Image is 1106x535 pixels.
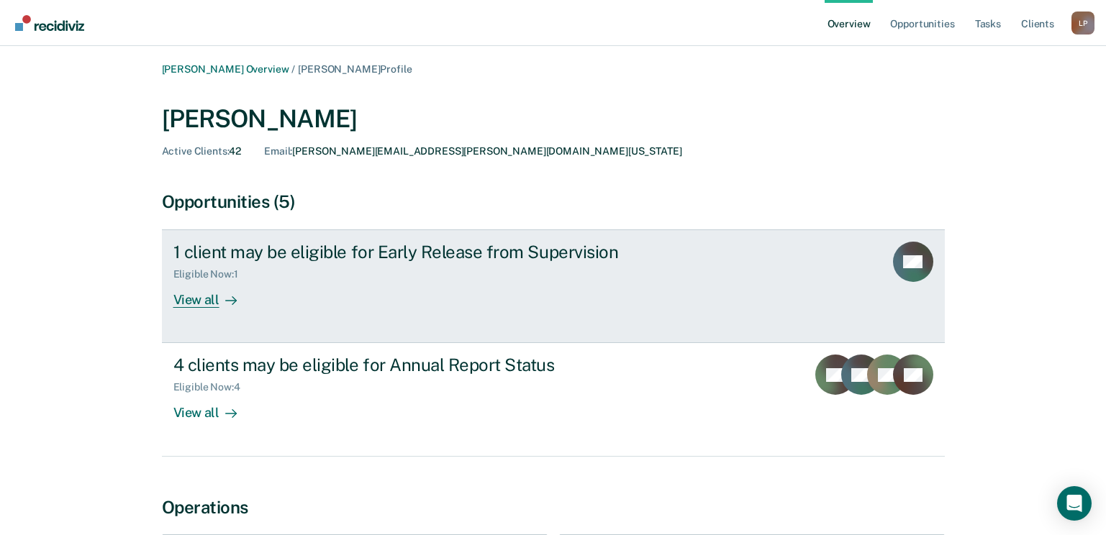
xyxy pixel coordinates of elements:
[173,268,250,280] div: Eligible Now : 1
[162,343,945,456] a: 4 clients may be eligible for Annual Report StatusEligible Now:4View all
[289,63,298,75] span: /
[173,355,679,375] div: 4 clients may be eligible for Annual Report Status
[173,242,679,262] div: 1 client may be eligible for Early Release from Supervision
[264,145,681,157] div: [PERSON_NAME][EMAIL_ADDRESS][PERSON_NAME][DOMAIN_NAME][US_STATE]
[162,229,945,343] a: 1 client may be eligible for Early Release from SupervisionEligible Now:1View all
[162,191,945,212] div: Opportunities (5)
[162,145,242,157] div: 42
[162,497,945,518] div: Operations
[15,15,84,31] img: Recidiviz
[173,393,254,421] div: View all
[298,63,412,75] span: [PERSON_NAME] Profile
[1057,486,1092,521] div: Open Intercom Messenger
[1071,12,1094,35] button: Profile dropdown button
[162,104,945,134] div: [PERSON_NAME]
[162,145,230,157] span: Active Clients :
[1071,12,1094,35] div: L P
[162,63,289,75] a: [PERSON_NAME] Overview
[264,145,292,157] span: Email :
[173,280,254,308] div: View all
[173,381,252,393] div: Eligible Now : 4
